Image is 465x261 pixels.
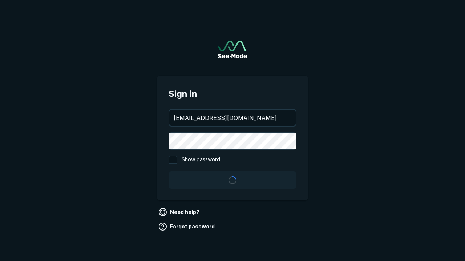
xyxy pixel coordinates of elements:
img: See-Mode Logo [218,41,247,58]
a: Forgot password [157,221,218,232]
a: Go to sign in [218,41,247,58]
input: your@email.com [169,110,296,126]
a: Need help? [157,206,202,218]
span: Sign in [169,87,296,100]
span: Show password [182,156,220,164]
